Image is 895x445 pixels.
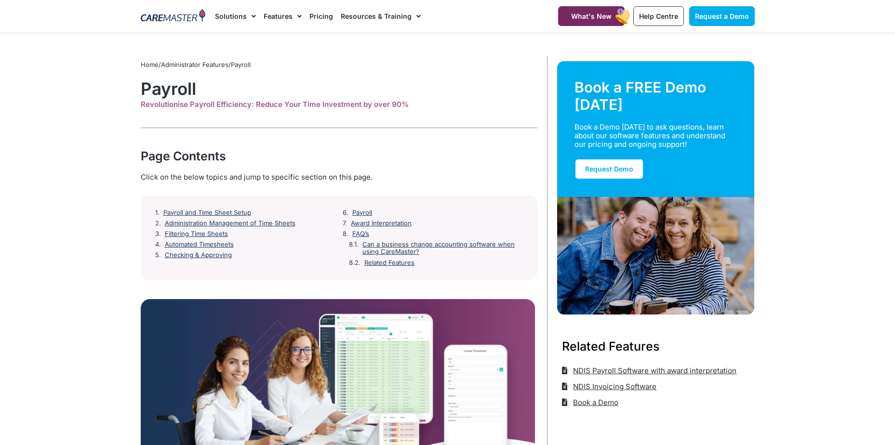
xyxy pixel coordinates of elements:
[571,379,656,394] span: NDIS Invoicing Software
[231,61,251,68] span: Payroll
[165,220,295,227] a: Administration Management of Time Sheets
[562,363,737,379] a: NDIS Payroll Software with award interpretation
[165,251,232,259] a: Checking & Approving
[574,79,737,113] div: Book a FREE Demo [DATE]
[165,230,228,238] a: Filtering Time Sheets
[574,158,644,180] a: Request Demo
[362,241,523,256] a: Can a business change accounting software when using CareMaster?
[562,379,657,394] a: NDIS Invoicing Software
[141,9,206,24] img: CareMaster Logo
[141,61,251,68] span: / /
[585,165,633,173] span: Request Demo
[689,6,755,26] a: Request a Demo
[141,61,159,68] a: Home
[141,79,537,99] h1: Payroll
[141,147,537,165] div: Page Contents
[352,209,372,217] a: Payroll
[558,6,625,26] a: What's New
[571,363,736,379] span: NDIS Payroll Software with award interpretation
[163,209,251,217] a: Payroll and Time Sheet Setup
[695,12,749,20] span: Request a Demo
[571,394,618,410] span: Book a Demo
[165,241,234,249] a: Automated Timesheets
[161,61,228,68] a: Administrator Features
[351,220,412,227] a: Award Interpretation
[571,12,612,20] span: What's New
[574,123,726,149] div: Book a Demo [DATE] to ask questions, learn about our software features and understand our pricing...
[352,230,369,238] a: FAQ’s
[141,172,537,183] div: Click on the below topics and jump to specific section on this page.
[633,6,684,26] a: Help Centre
[562,394,619,410] a: Book a Demo
[141,100,537,109] div: Revolutionise Payroll Efficiency: Reduce Your Time Investment by over 90%
[557,197,755,314] img: Support Worker and NDIS Participant out for a coffee.
[364,259,414,267] a: Related Features
[639,12,678,20] span: Help Centre
[562,338,750,355] h3: Related Features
